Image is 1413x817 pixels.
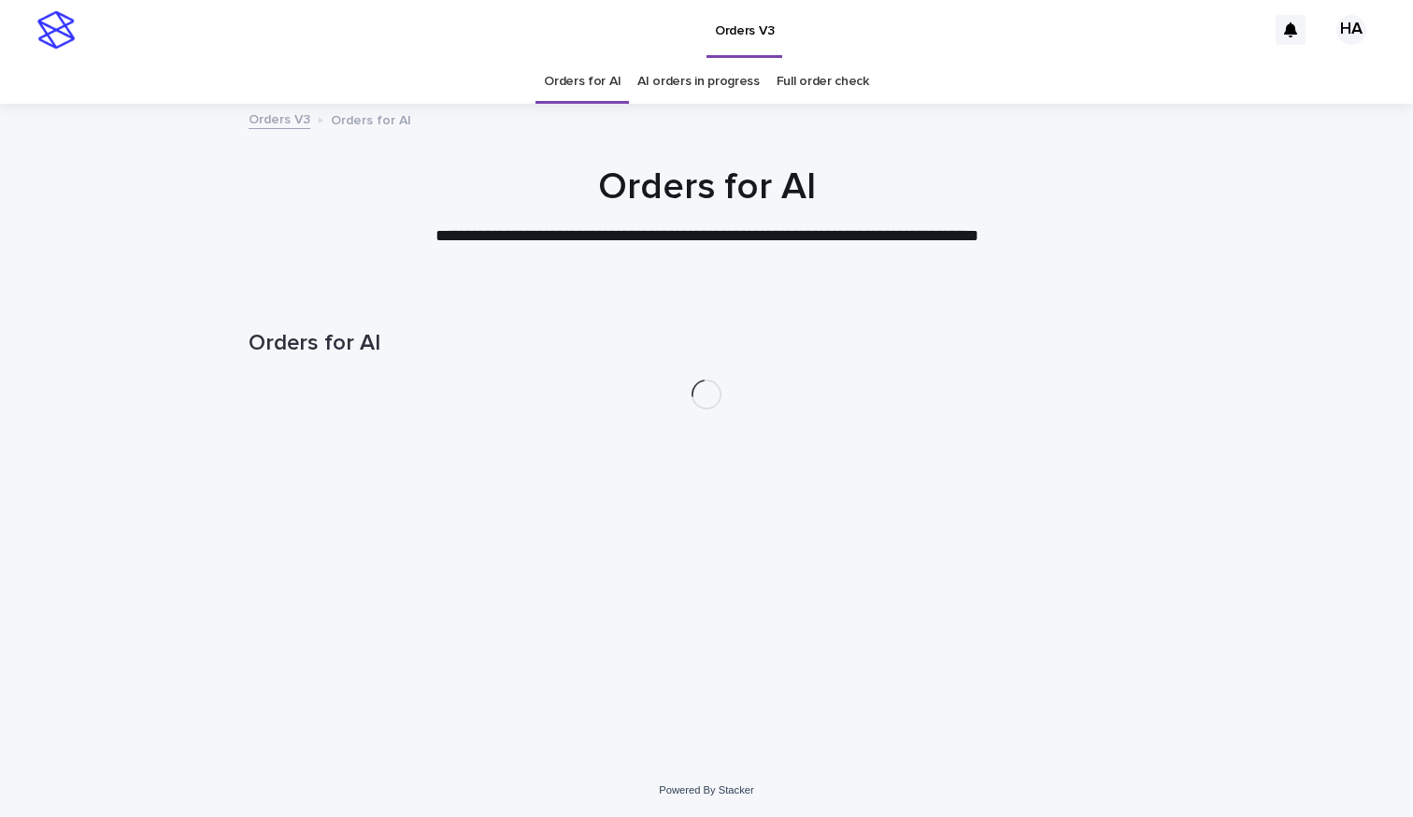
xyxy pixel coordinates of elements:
a: Orders for AI [544,60,621,104]
div: HA [1336,15,1366,45]
img: stacker-logo-s-only.png [37,11,75,49]
a: Full order check [777,60,869,104]
p: Orders for AI [331,108,411,129]
a: Powered By Stacker [659,784,753,795]
a: AI orders in progress [637,60,760,104]
h1: Orders for AI [249,165,1164,209]
a: Orders V3 [249,107,310,129]
h1: Orders for AI [249,330,1164,357]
